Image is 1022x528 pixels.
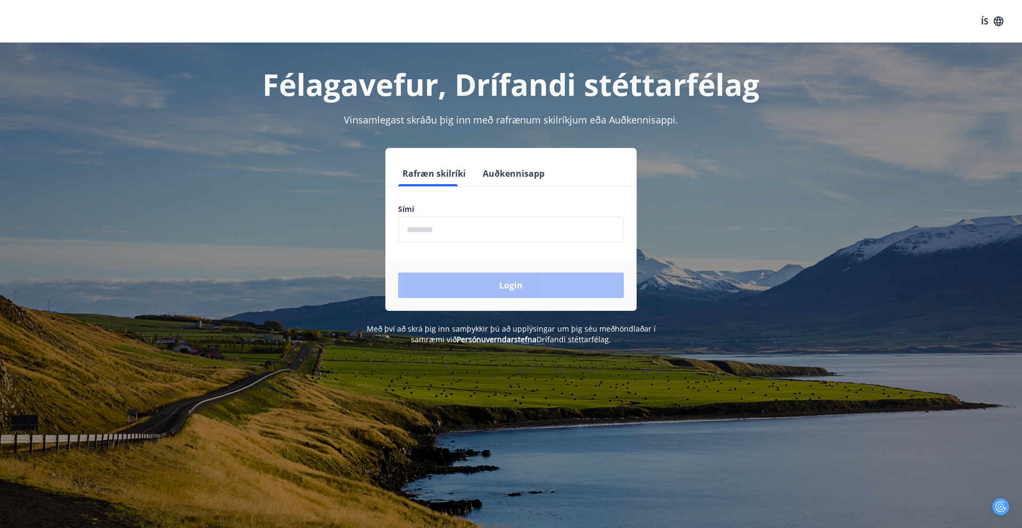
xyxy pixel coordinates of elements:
button: Rafræn skilríki [398,161,470,186]
a: Persónuverndarstefna [457,334,537,344]
button: Auðkennisapp [479,161,549,186]
button: ÍS [975,12,1009,31]
h1: Félagavefur, Drífandi stéttarfélag [141,64,881,104]
span: Vinsamlegast skráðu þig inn með rafrænum skilríkjum eða Auðkennisappi. [344,113,678,126]
span: Með því að skrá þig inn samþykkir þú að upplýsingar um þig séu meðhöndlaðar í samræmi við Drífand... [367,324,656,344]
label: Sími [398,204,624,214]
